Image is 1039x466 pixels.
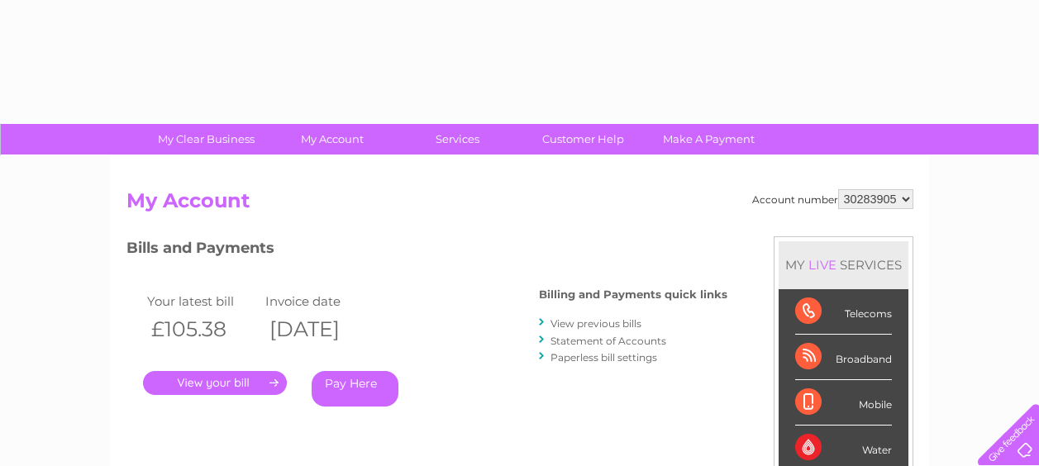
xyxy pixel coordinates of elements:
td: Invoice date [261,290,380,312]
h2: My Account [126,189,913,221]
a: My Clear Business [138,124,274,155]
a: Services [389,124,526,155]
h3: Bills and Payments [126,236,727,265]
th: £105.38 [143,312,262,346]
a: View previous bills [550,317,641,330]
div: Mobile [795,380,892,426]
a: Paperless bill settings [550,351,657,364]
div: Account number [752,189,913,209]
div: MY SERVICES [779,241,908,288]
a: My Account [264,124,400,155]
a: . [143,371,287,395]
div: Broadband [795,335,892,380]
div: Telecoms [795,289,892,335]
a: Customer Help [515,124,651,155]
td: Your latest bill [143,290,262,312]
h4: Billing and Payments quick links [539,288,727,301]
a: Make A Payment [641,124,777,155]
div: LIVE [805,257,840,273]
a: Statement of Accounts [550,335,666,347]
a: Pay Here [312,371,398,407]
th: [DATE] [261,312,380,346]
